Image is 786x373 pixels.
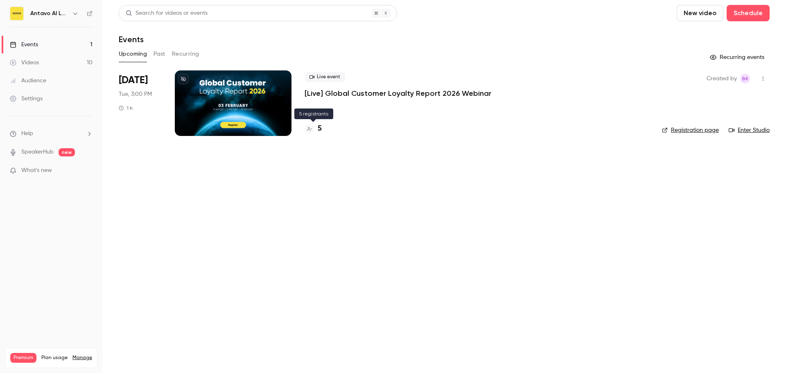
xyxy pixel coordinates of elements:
[21,129,33,138] span: Help
[21,166,52,175] span: What's new
[30,9,69,18] h6: Antavo AI Loyalty Cloud
[119,105,133,111] div: 1 h
[119,47,147,61] button: Upcoming
[10,95,43,103] div: Settings
[727,5,770,21] button: Schedule
[119,70,162,136] div: Feb 3 Tue, 3:00 PM (Europe/Budapest)
[729,126,770,134] a: Enter Studio
[172,47,199,61] button: Recurring
[318,123,322,134] h4: 5
[305,123,322,134] a: 5
[21,148,54,156] a: SpeakerHub
[41,355,68,361] span: Plan usage
[677,5,723,21] button: New video
[119,74,148,87] span: [DATE]
[305,88,491,98] a: [Live] Global Customer Loyalty Report 2026 Webinar
[154,47,165,61] button: Past
[10,353,36,363] span: Premium
[10,41,38,49] div: Events
[10,59,39,67] div: Videos
[305,72,345,82] span: Live event
[10,129,93,138] li: help-dropdown-opener
[59,148,75,156] span: new
[126,9,208,18] div: Search for videos or events
[662,126,719,134] a: Registration page
[742,74,748,84] span: BK
[10,7,23,20] img: Antavo AI Loyalty Cloud
[740,74,750,84] span: Barbara Kekes Szabo
[706,51,770,64] button: Recurring events
[72,355,92,361] a: Manage
[10,77,46,85] div: Audience
[119,90,152,98] span: Tue, 3:00 PM
[119,34,144,44] h1: Events
[707,74,737,84] span: Created by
